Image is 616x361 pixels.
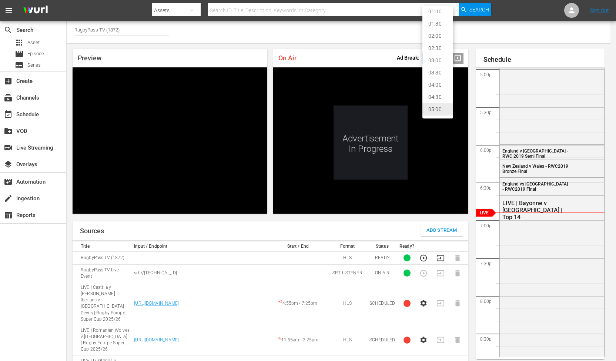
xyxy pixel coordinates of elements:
[422,91,453,103] li: 04:30
[422,18,453,30] li: 01:30
[422,79,453,91] li: 04:00
[422,6,453,18] li: 01:00
[422,30,453,42] li: 02:00
[422,54,453,67] li: 03:00
[422,42,453,54] li: 02:30
[422,103,453,116] li: 05:00
[422,67,453,79] li: 03:30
